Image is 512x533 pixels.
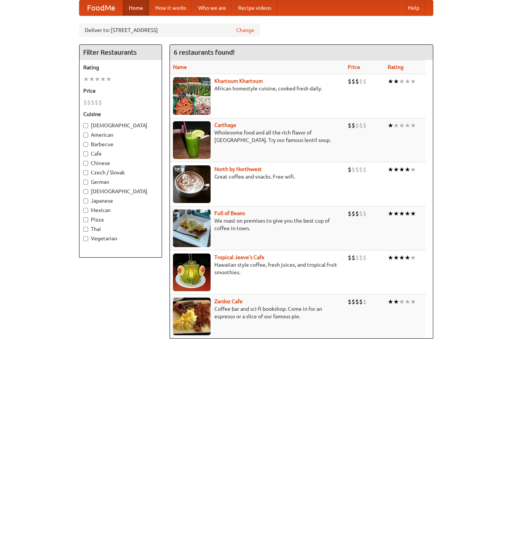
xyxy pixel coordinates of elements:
[405,121,410,130] li: ★
[83,197,158,205] label: Japanese
[393,121,399,130] li: ★
[405,254,410,262] li: ★
[83,142,88,147] input: Barbecue
[363,209,367,218] li: $
[173,261,342,276] p: Hawaiian style coffee, fresh juices, and tropical fruit smoothies.
[214,78,263,84] a: Khartoum Khartoum
[393,77,399,86] li: ★
[83,170,88,175] input: Czech / Slovak
[359,209,363,218] li: $
[214,166,262,172] a: North by Northwest
[405,209,410,218] li: ★
[352,121,355,130] li: $
[173,305,342,320] p: Coffee bar and sci-fi bookshop. Come in for an espresso or a slice of our famous pie.
[355,121,359,130] li: $
[399,121,405,130] li: ★
[410,254,416,262] li: ★
[214,210,245,216] a: Full of Beans
[359,298,363,306] li: $
[83,206,158,214] label: Mexican
[393,298,399,306] li: ★
[83,188,158,195] label: [DEMOGRAPHIC_DATA]
[388,298,393,306] li: ★
[106,75,112,83] li: ★
[83,235,158,242] label: Vegetarian
[388,64,403,70] a: Rating
[355,209,359,218] li: $
[98,98,102,107] li: $
[83,141,158,148] label: Barbecue
[388,121,393,130] li: ★
[214,298,243,304] a: Zardoz Cafe
[359,165,363,174] li: $
[174,49,235,56] ng-pluralize: 6 restaurants found!
[149,0,192,15] a: How it works
[83,87,158,95] h5: Price
[348,121,352,130] li: $
[83,208,88,213] input: Mexican
[83,110,158,118] h5: Cuisine
[214,254,264,260] a: Tropical Jeeve's Cafe
[83,178,158,186] label: German
[352,165,355,174] li: $
[79,45,162,60] h4: Filter Restaurants
[359,77,363,86] li: $
[87,98,91,107] li: $
[399,77,405,86] li: ★
[83,123,88,128] input: [DEMOGRAPHIC_DATA]
[388,254,393,262] li: ★
[355,298,359,306] li: $
[232,0,277,15] a: Recipe videos
[173,129,342,144] p: Wholesome food and all the rich flavor of [GEOGRAPHIC_DATA]. Try our famous lentil soup.
[363,77,367,86] li: $
[352,77,355,86] li: $
[399,165,405,174] li: ★
[83,161,88,166] input: Chinese
[83,98,87,107] li: $
[83,151,88,156] input: Cafe
[399,209,405,218] li: ★
[388,77,393,86] li: ★
[348,209,352,218] li: $
[410,165,416,174] li: ★
[363,298,367,306] li: $
[410,77,416,86] li: ★
[393,165,399,174] li: ★
[348,298,352,306] li: $
[352,254,355,262] li: $
[83,189,88,194] input: [DEMOGRAPHIC_DATA]
[363,165,367,174] li: $
[83,150,158,157] label: Cafe
[355,254,359,262] li: $
[100,75,106,83] li: ★
[355,165,359,174] li: $
[359,121,363,130] li: $
[405,77,410,86] li: ★
[402,0,425,15] a: Help
[173,173,342,180] p: Great coffee and snacks. Free wifi.
[83,225,158,233] label: Thai
[348,77,352,86] li: $
[355,77,359,86] li: $
[214,122,236,128] a: Carthage
[173,298,211,335] img: zardoz.jpg
[83,227,88,232] input: Thai
[83,216,158,223] label: Pizza
[83,75,89,83] li: ★
[91,98,95,107] li: $
[79,0,123,15] a: FoodMe
[123,0,149,15] a: Home
[348,64,360,70] a: Price
[399,254,405,262] li: ★
[352,298,355,306] li: $
[388,209,393,218] li: ★
[410,121,416,130] li: ★
[83,169,158,176] label: Czech / Slovak
[173,85,342,92] p: African homestyle cuisine, cooked fresh daily.
[83,159,158,167] label: Chinese
[173,121,211,159] img: carthage.jpg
